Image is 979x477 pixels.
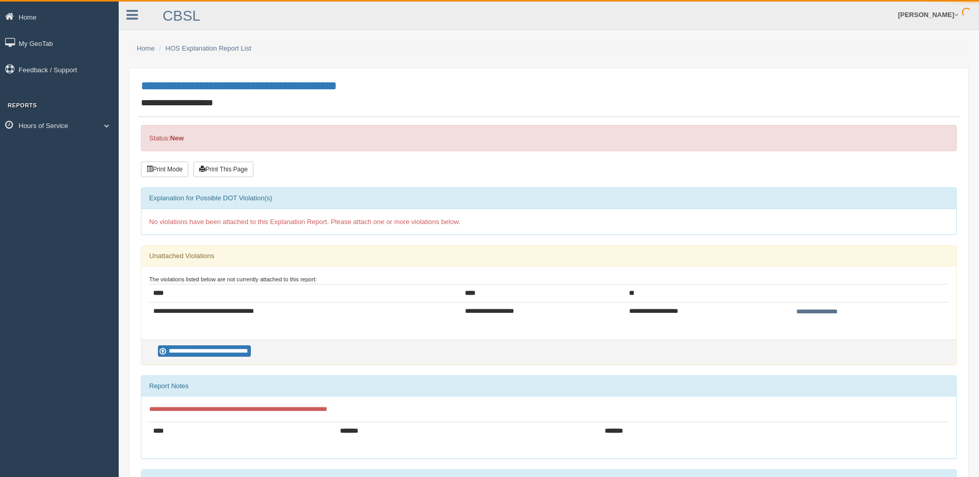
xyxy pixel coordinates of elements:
[141,376,956,396] div: Report Notes
[166,44,251,52] a: HOS Explanation Report List
[163,8,200,24] a: CBSL
[170,134,184,142] strong: New
[141,125,957,151] div: Status:
[141,246,956,266] div: Unattached Violations
[137,44,155,52] a: Home
[141,188,956,209] div: Explanation for Possible DOT Violation(s)
[149,218,460,226] span: No violations have been attached to this Explanation Report. Please attach one or more violations...
[194,162,253,177] button: Print This Page
[149,276,317,282] small: The violations listed below are not currently attached to this report:
[141,162,188,177] button: Print Mode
